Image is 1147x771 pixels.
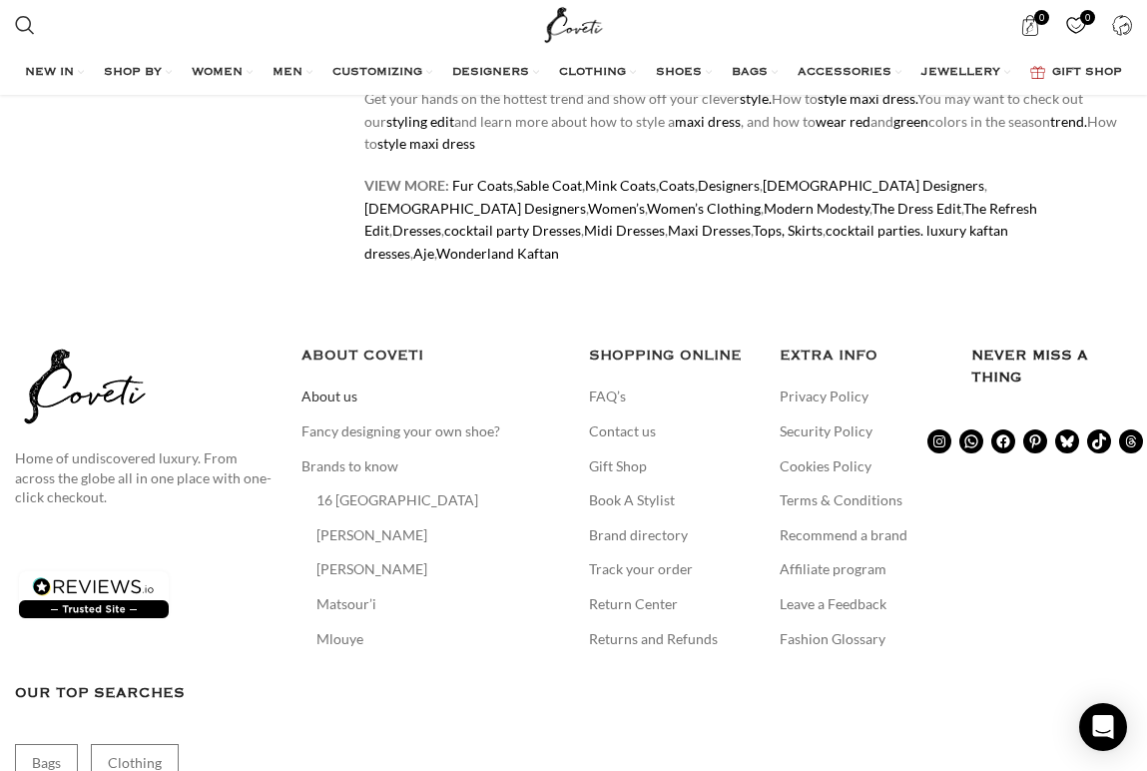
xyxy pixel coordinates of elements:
a: Search [5,5,45,45]
a: styling edit [386,113,454,130]
a: Wonderland Kaftan [436,245,559,262]
h3: Our Top Searches [15,682,272,704]
a: cocktail party Dresses [444,222,581,239]
a: style. [740,90,772,107]
a: Cookies Policy [780,456,873,476]
p: Home of undiscovered luxury. From across the globe all in one place with one-click checkout. [15,448,272,507]
a: Women’s [588,200,645,217]
span: NEW IN [25,65,74,81]
a: Skirts [788,222,823,239]
a: Aje [413,245,434,262]
a: Mink Coats [585,177,656,194]
a: 16 [GEOGRAPHIC_DATA] [316,490,480,510]
a: green [893,113,928,130]
span: ACCESSORIES [798,65,891,81]
a: Tops, [753,222,785,239]
a: trend. [1050,113,1087,130]
a: ACCESSORIES [798,53,901,93]
a: Fashion Glossary [780,629,887,649]
a: CUSTOMIZING [332,53,432,93]
a: Privacy Policy [780,386,870,406]
a: MEN [273,53,312,93]
a: Terms & Conditions [780,490,904,510]
strong: , [695,177,698,194]
a: Coats [659,177,695,194]
h5: SHOPPING ONLINE [589,345,751,367]
a: Gift Shop [589,456,649,476]
a: Leave a Feedback [780,594,888,614]
a: Security Policy [780,421,874,441]
a: [PERSON_NAME] [316,559,429,579]
h5: EXTRA INFO [780,345,941,367]
a: luxury kaftan dresses [364,222,1008,261]
span: 0 [1080,10,1095,25]
p: , , , , , , , , , , , , , , , [364,175,1132,265]
a: Maxi Dresses [668,222,751,239]
span: BAGS [732,65,768,81]
div: My Wishlist [1055,5,1096,45]
a: style maxi dress. [818,90,917,107]
a: NEW IN [25,53,84,93]
a: Dresses [392,222,441,239]
a: Return Center [589,594,680,614]
a: Midi Dresses [584,222,665,239]
a: Mlouye [316,629,365,649]
a: Designers [698,177,760,194]
span: CLOTHING [559,65,626,81]
a: FAQ’s [589,386,628,406]
a: style maxi dress [377,135,475,152]
a: CLOTHING [559,53,636,93]
div: Main navigation [5,53,1142,93]
a: Brands to know [301,456,400,476]
p: Get your hands on the hottest trend and show off your clever How to You may want to check out our... [364,88,1132,155]
div: Open Intercom Messenger [1079,703,1127,751]
strong: , [513,177,516,194]
a: [PERSON_NAME] [316,525,429,545]
strong: VIEW MORE: [364,177,449,194]
a: The Dress Edit [871,200,961,217]
a: BAGS [732,53,778,93]
a: wear red [816,113,870,130]
a: Matsour’i [316,594,378,614]
a: Site logo [540,15,607,32]
a: SHOES [656,53,712,93]
a: GIFT SHOP [1030,53,1122,93]
span: 0 [1034,10,1049,25]
a: Modern Modesty [764,200,869,217]
a: Fur Coats [452,177,513,194]
a: [DEMOGRAPHIC_DATA] Designers [364,200,586,217]
a: Contact us [589,421,658,441]
a: About us [301,386,359,406]
img: GiftBag [1030,66,1045,79]
strong: , [582,177,585,194]
img: coveti-black-logo_ueqiqk.png [15,345,155,428]
span: DESIGNERS [452,65,529,81]
span: SHOES [656,65,702,81]
span: SHOP BY [104,65,162,81]
a: Sable Coat [516,177,582,194]
span: GIFT SHOP [1052,65,1122,81]
a: WOMEN [192,53,253,93]
a: Fancy designing your own shoe? [301,421,502,441]
span: MEN [273,65,302,81]
a: cocktail parties. [826,222,923,239]
img: reviews-trust-logo-2.png [15,567,173,622]
a: DESIGNERS [452,53,539,93]
span: WOMEN [192,65,243,81]
a: Recommend a brand [780,525,909,545]
a: Returns and Refunds [589,629,720,649]
a: SHOP BY [104,53,172,93]
span: JEWELLERY [921,65,1000,81]
h5: ABOUT COVETI [301,345,558,367]
a: maxi dress [675,113,741,130]
a: Track your order [589,559,695,579]
a: 0 [1009,5,1050,45]
span: CUSTOMIZING [332,65,422,81]
a: [DEMOGRAPHIC_DATA] Designers [763,177,984,194]
a: 0 [1055,5,1096,45]
h3: Never miss a thing [971,345,1133,389]
a: Brand directory [589,525,690,545]
a: JEWELLERY [921,53,1010,93]
a: Women’s Clothing [647,200,761,217]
